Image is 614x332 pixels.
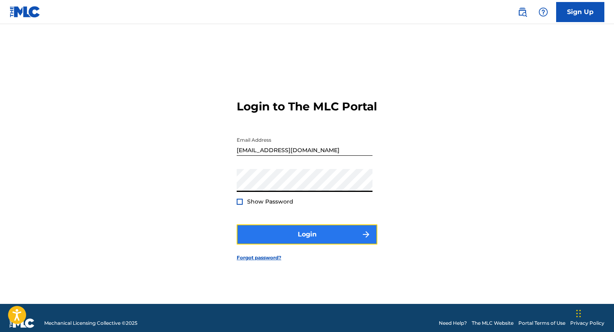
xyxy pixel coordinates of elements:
a: Need Help? [439,320,467,327]
h3: Login to The MLC Portal [237,100,377,114]
img: MLC Logo [10,6,41,18]
span: Mechanical Licensing Collective © 2025 [44,320,137,327]
button: Login [237,224,377,244]
span: Show Password [247,198,293,205]
iframe: Chat Widget [574,293,614,332]
a: Public Search [514,4,530,20]
img: help [538,7,548,17]
a: Portal Terms of Use [518,320,565,327]
img: search [518,7,527,17]
a: The MLC Website [472,320,514,327]
img: logo [10,318,35,328]
a: Forgot password? [237,254,281,261]
div: Help [535,4,551,20]
a: Privacy Policy [570,320,604,327]
img: f7272a7cc735f4ea7f67.svg [361,230,371,239]
div: Drag [576,301,581,326]
a: Sign Up [556,2,604,22]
